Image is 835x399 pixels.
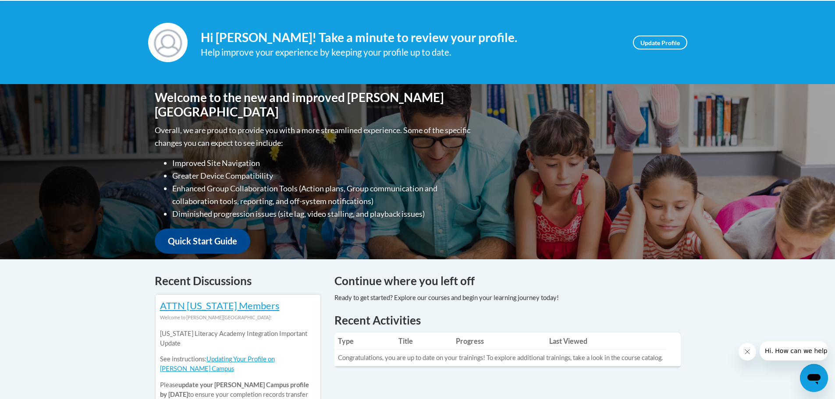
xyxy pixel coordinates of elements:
p: Overall, we are proud to provide you with a more streamlined experience. Some of the specific cha... [155,124,473,149]
b: update your [PERSON_NAME] Campus profile by [DATE] [160,381,309,398]
li: Diminished progression issues (site lag, video stalling, and playback issues) [172,208,473,220]
th: Progress [452,332,546,350]
img: Profile Image [148,23,188,62]
td: Congratulations, you are up to date on your trainings! To explore additional trainings, take a lo... [334,350,666,366]
h1: Welcome to the new and improved [PERSON_NAME][GEOGRAPHIC_DATA] [155,90,473,120]
a: Updating Your Profile on [PERSON_NAME] Campus [160,355,275,372]
a: Update Profile [633,35,687,49]
p: See instructions: [160,354,316,374]
iframe: Close message [739,343,756,360]
th: Last Viewed [546,332,666,350]
h4: Continue where you left off [334,272,681,290]
li: Improved Site Navigation [172,157,473,169]
a: Quick Start Guide [155,229,250,254]
p: [US_STATE] Literacy Academy Integration Important Update [160,329,316,348]
th: Title [395,332,452,350]
div: Help improve your experience by keeping your profile up to date. [201,45,620,60]
iframe: Message from company [760,341,828,360]
h1: Recent Activities [334,312,681,328]
h4: Recent Discussions [155,272,321,290]
li: Greater Device Compatibility [172,169,473,182]
div: Welcome to [PERSON_NAME][GEOGRAPHIC_DATA]! [160,313,316,322]
li: Enhanced Group Collaboration Tools (Action plans, Group communication and collaboration tools, re... [172,182,473,208]
a: ATTN [US_STATE] Members [160,300,280,311]
iframe: Button to launch messaging window [800,364,828,392]
th: Type [334,332,395,350]
span: Hi. How can we help? [5,6,71,13]
h4: Hi [PERSON_NAME]! Take a minute to review your profile. [201,30,620,45]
